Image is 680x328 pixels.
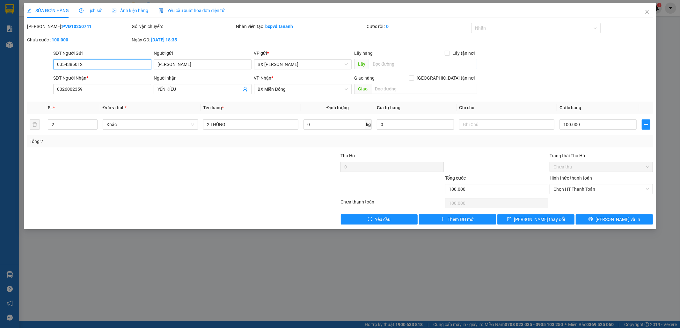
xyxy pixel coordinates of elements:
[53,75,151,82] div: SĐT Người Nhận
[341,214,418,225] button: exclamation-circleYêu cầu
[27,8,32,13] span: edit
[369,59,477,69] input: Dọc đường
[596,216,640,223] span: [PERSON_NAME] và In
[448,216,474,223] span: Thêm ĐH mới
[158,8,225,13] span: Yêu cầu xuất hóa đơn điện tử
[236,23,366,30] div: Nhân viên tạo:
[550,152,653,159] div: Trạng thái Thu Hộ
[642,122,650,127] span: plus
[386,24,389,29] b: 0
[367,23,470,30] div: Cước rồi :
[638,3,656,21] button: Close
[497,214,574,225] button: save[PERSON_NAME] thay đổi
[576,214,653,225] button: printer[PERSON_NAME] và In
[30,138,262,145] div: Tổng: 2
[371,84,477,94] input: Dọc đường
[112,8,116,13] span: picture
[151,37,177,42] b: [DATE] 18:35
[553,184,649,194] span: Chọn HT Thanh Toán
[445,175,466,181] span: Tổng cước
[79,8,84,13] span: clock-circle
[441,217,445,222] span: plus
[103,105,127,110] span: Đơn vị tính
[550,175,592,181] label: Hình thức thanh toán
[154,50,252,57] div: Người gửi
[27,23,130,30] div: [PERSON_NAME]:
[254,50,352,57] div: VP gửi
[266,24,293,29] b: bxpvd.tananh
[326,105,349,110] span: Định lượng
[514,216,565,223] span: [PERSON_NAME] thay đổi
[553,162,649,172] span: Chưa thu
[450,50,477,57] span: Lấy tận nơi
[589,217,593,222] span: printer
[27,8,69,13] span: SỬA ĐƠN HÀNG
[62,24,91,29] b: PVĐ10250741
[377,105,400,110] span: Giá trị hàng
[507,217,512,222] span: save
[106,120,194,129] span: Khác
[354,59,369,69] span: Lấy
[258,84,348,94] span: BX Miền Đông
[254,75,272,81] span: VP Nhận
[340,198,445,210] div: Chưa thanh toán
[132,23,235,30] div: Gói vận chuyển:
[354,51,373,56] span: Lấy hàng
[112,8,148,13] span: Ảnh kiện hàng
[414,75,477,82] span: [GEOGRAPHIC_DATA] tận nơi
[375,216,391,223] span: Yêu cầu
[52,37,68,42] b: 100.000
[457,102,557,114] th: Ghi chú
[419,214,496,225] button: plusThêm ĐH mới
[340,153,355,158] span: Thu Hộ
[158,8,164,13] img: icon
[48,105,53,110] span: SL
[645,9,650,14] span: close
[243,87,248,92] span: user-add
[642,119,650,130] button: plus
[459,119,554,130] input: Ghi Chú
[132,36,235,43] div: Ngày GD:
[258,60,348,69] span: BX Phạm Văn Đồng
[79,8,102,13] span: Lịch sử
[365,119,372,130] span: kg
[368,217,372,222] span: exclamation-circle
[27,36,130,43] div: Chưa cước :
[154,75,252,82] div: Người nhận
[30,119,40,130] button: delete
[354,75,375,81] span: Giao hàng
[354,84,371,94] span: Giao
[203,119,298,130] input: VD: Bàn, Ghế
[53,50,151,57] div: SĐT Người Gửi
[203,105,224,110] span: Tên hàng
[559,105,581,110] span: Cước hàng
